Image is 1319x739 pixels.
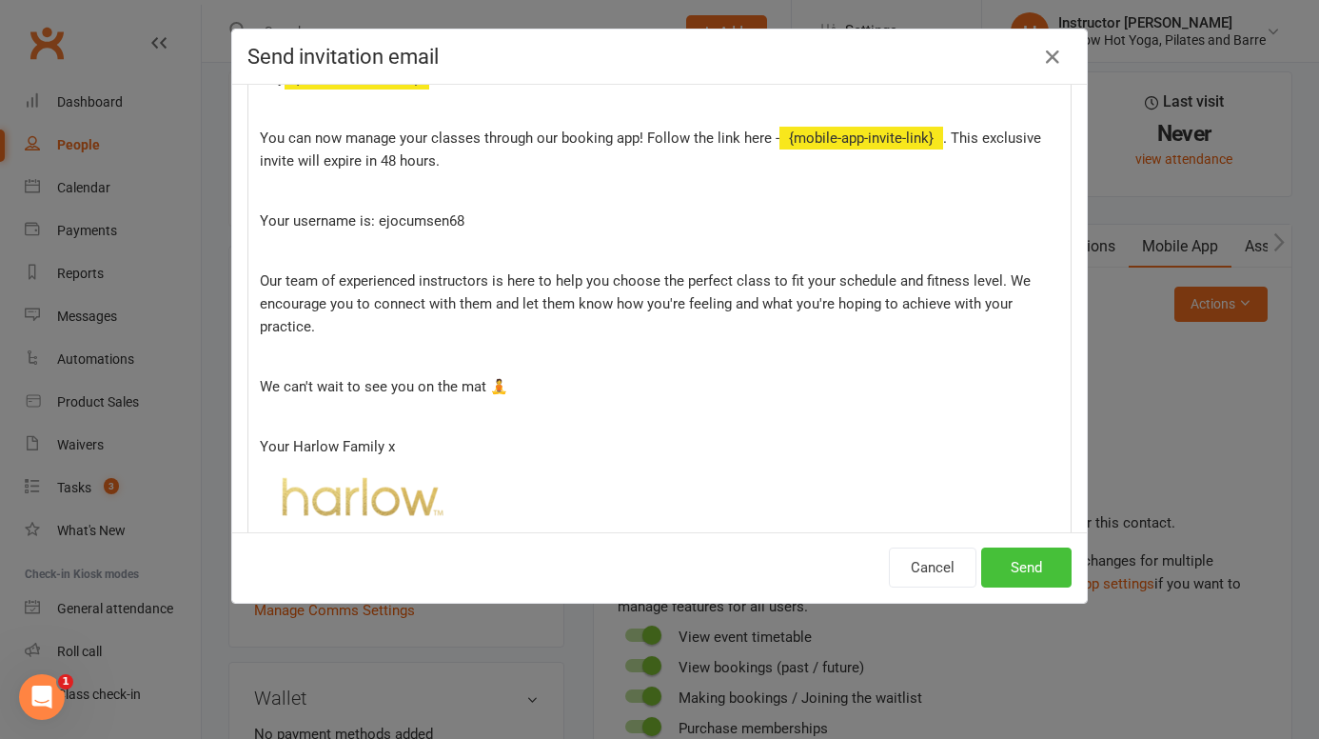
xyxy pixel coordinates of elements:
[260,212,464,230] span: Your username is: ejocumsen68
[260,465,468,530] img: QWDtHPx.png
[260,272,1034,335] span: Our team of experienced instructors is here to help you choose the perfect class to fit your sche...
[247,45,1072,69] h4: Send invitation email
[889,548,976,588] button: Cancel
[1037,42,1068,72] button: Close
[58,674,73,689] span: 1
[260,378,508,395] span: We can't wait to see you on the mat 🧘
[429,70,432,87] span: ,
[260,130,1045,170] span: . This exclusive invite will expire in 48 hours.
[260,130,779,147] span: You can now manage your classes through our booking app! Follow the link here -
[260,70,285,87] span: Hey
[19,674,65,720] iframe: Intercom live chat
[260,438,395,455] span: Your Harlow Family x
[981,548,1072,588] button: Send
